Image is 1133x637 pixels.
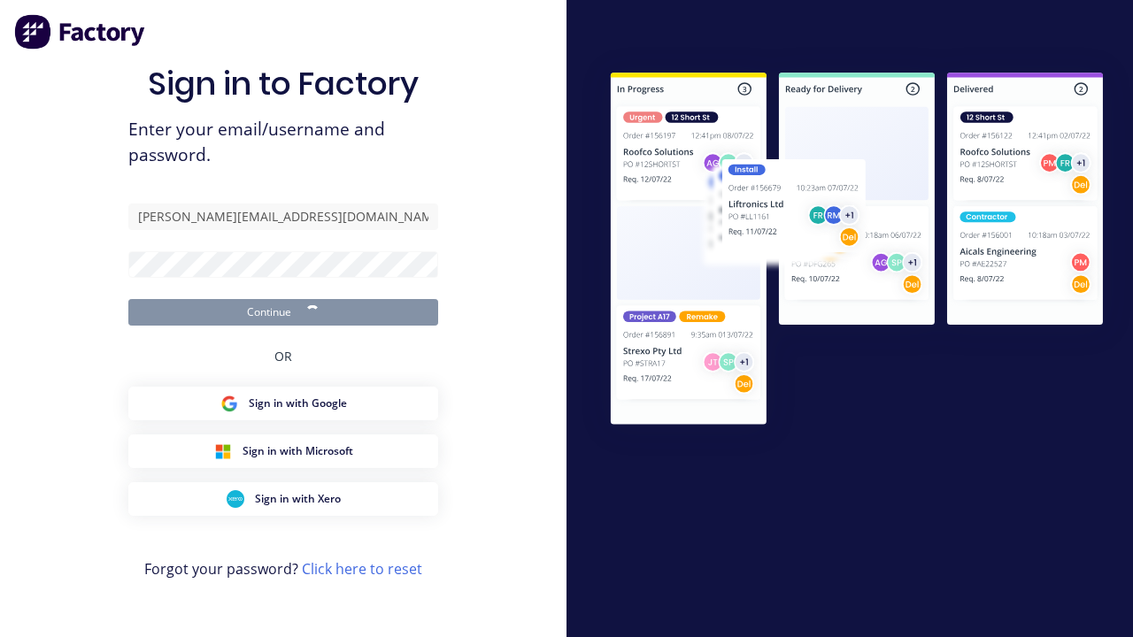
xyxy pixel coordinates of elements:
button: Microsoft Sign inSign in with Microsoft [128,434,438,468]
button: Xero Sign inSign in with Xero [128,482,438,516]
div: OR [274,326,292,387]
img: Microsoft Sign in [214,442,232,460]
h1: Sign in to Factory [148,65,419,103]
img: Xero Sign in [227,490,244,508]
button: Google Sign inSign in with Google [128,387,438,420]
img: Google Sign in [220,395,238,412]
a: Click here to reset [302,559,422,579]
span: Sign in with Microsoft [243,443,353,459]
img: Factory [14,14,147,50]
span: Sign in with Google [249,395,347,411]
span: Sign in with Xero [255,491,341,507]
span: Forgot your password? [144,558,422,579]
input: Email/Username [128,203,438,230]
span: Enter your email/username and password. [128,117,438,168]
button: Continue [128,299,438,326]
img: Sign in [581,45,1133,457]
